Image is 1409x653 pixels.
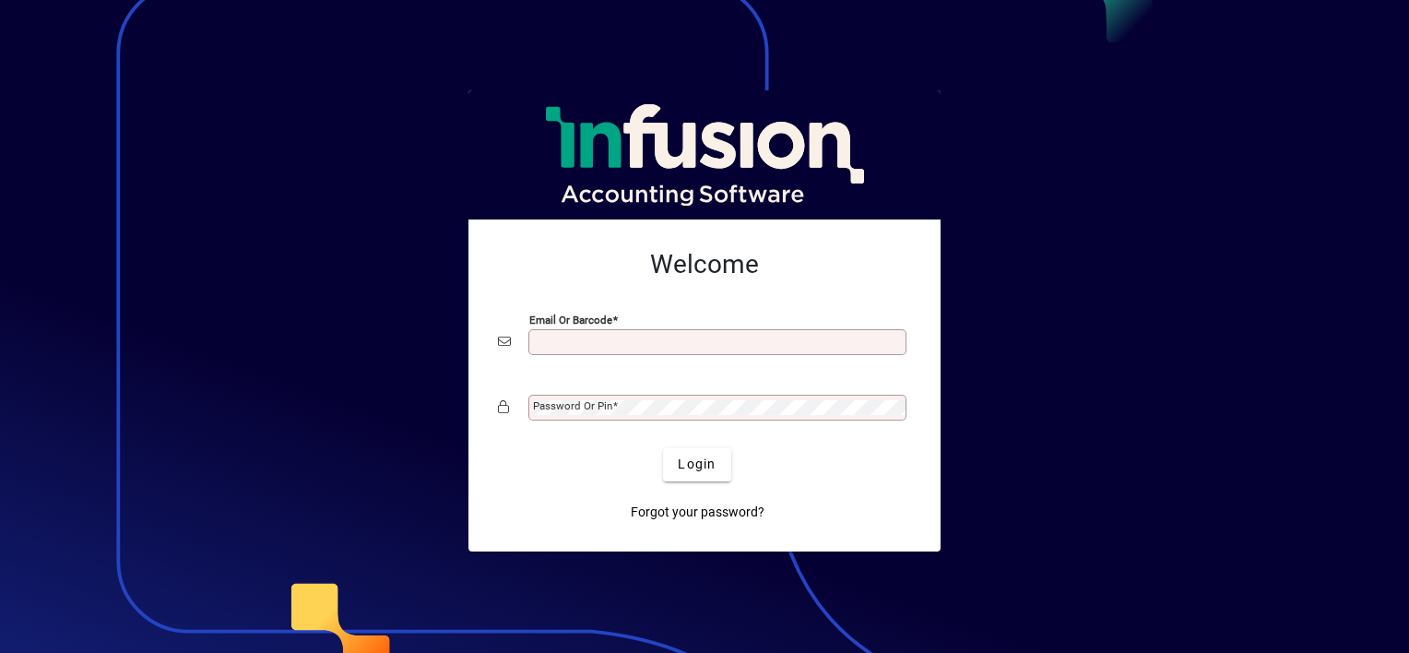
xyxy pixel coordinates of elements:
[663,448,730,481] button: Login
[498,249,911,280] h2: Welcome
[529,313,612,326] mat-label: Email or Barcode
[623,496,772,529] a: Forgot your password?
[631,503,764,522] span: Forgot your password?
[678,455,716,474] span: Login
[533,399,612,412] mat-label: Password or Pin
